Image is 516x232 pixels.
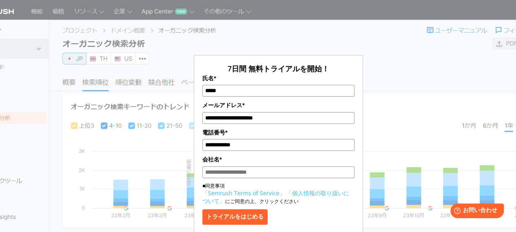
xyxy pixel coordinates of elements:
p: ■同意事項 にご同意の上、クリックください [202,182,354,205]
a: 「個人情報の取り扱いについて」 [202,189,349,205]
label: メールアドレス* [202,101,354,110]
span: 7日間 無料トライアルを開始！ [228,64,329,73]
label: 電話番号* [202,128,354,137]
button: トライアルをはじめる [202,209,268,225]
a: 「Semrush Terms of Service」 [202,189,285,197]
iframe: Help widget launcher [443,200,507,223]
